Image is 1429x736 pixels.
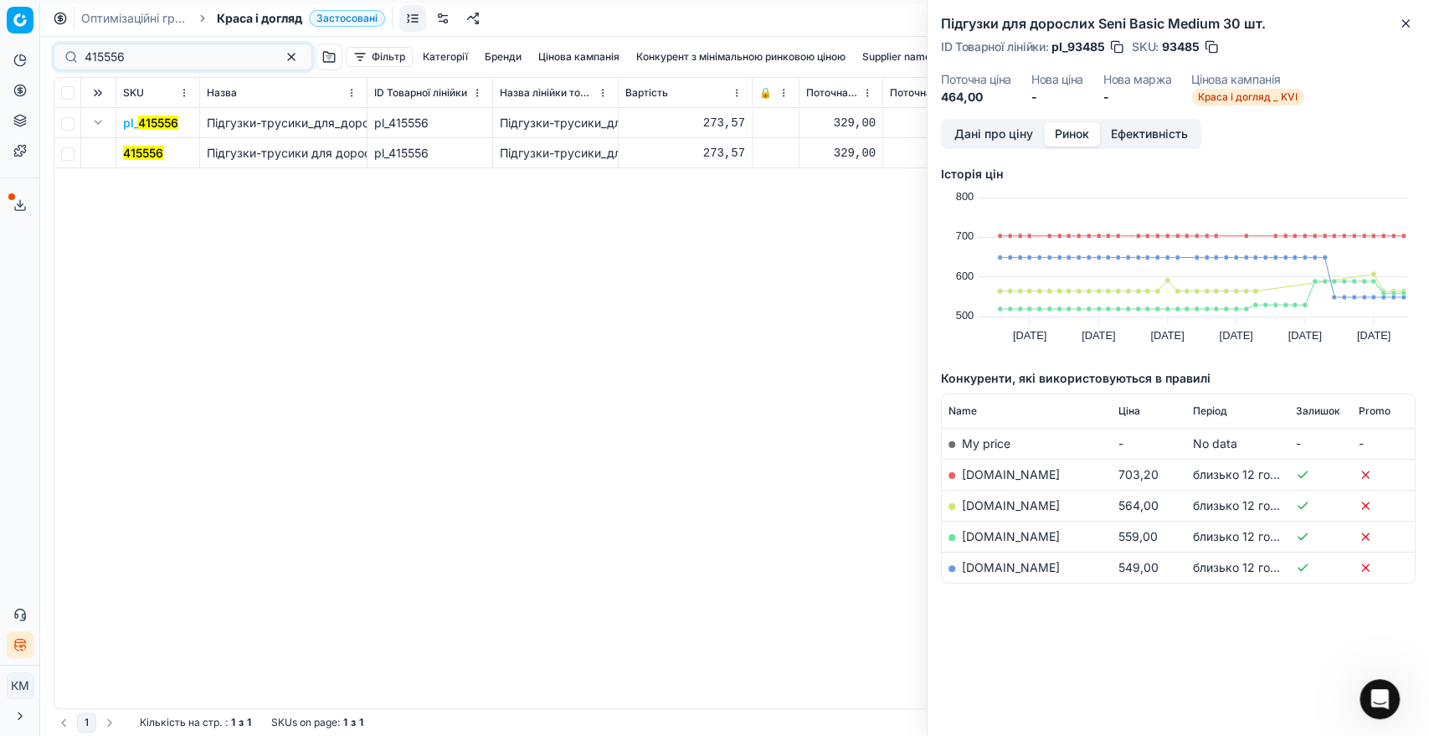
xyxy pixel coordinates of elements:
div: 273,57 [625,145,745,162]
span: КM [8,673,33,698]
span: 549,00 [1118,560,1158,574]
text: 600 [956,270,974,282]
button: Supplier name [856,47,938,67]
text: 500 [956,309,974,322]
text: [DATE] [1013,329,1046,342]
a: [DOMAIN_NAME] [962,467,1060,481]
button: Expand [88,112,108,132]
td: - [1111,428,1186,459]
div: 329,00 [890,115,1001,131]
button: Ефективність [1100,122,1199,147]
span: Promo [1359,404,1390,418]
span: 703,20 [1118,467,1158,481]
div: 329,00 [806,145,876,162]
button: Go to next page [100,713,120,733]
text: [DATE] [1219,329,1252,342]
input: Пошук по SKU або назві [85,49,268,65]
span: Краса і догляд _ KVI [1191,89,1304,106]
span: Поточна ціна [806,86,859,100]
div: pl_415556 [374,115,486,131]
span: Застосовані [309,10,385,27]
iframe: Intercom live chat [1360,679,1400,719]
text: [DATE] [1357,329,1390,342]
div: pl_415556 [374,145,486,162]
h5: Історія цін [941,166,1416,183]
a: [DOMAIN_NAME] [962,498,1060,512]
button: 1 [77,713,96,733]
span: Кількість на стр. [140,716,222,729]
span: близько 12 годин тому [1193,529,1323,543]
dt: Нова маржа [1103,74,1172,85]
strong: 1 [231,716,235,729]
span: ID Товарної лінійки : [941,41,1048,53]
strong: з [351,716,356,729]
dt: Поточна ціна [941,74,1011,85]
h2: Підгузки для дорослих Seni Basic Мedium 30 шт. [941,13,1416,33]
button: Бренди [478,47,528,67]
span: Краса і догляд [217,10,302,27]
div: 329,00 [806,115,876,131]
td: - [1352,428,1415,459]
span: близько 12 годин тому [1193,467,1323,481]
span: 564,00 [1118,498,1158,512]
button: Go to previous page [54,713,74,733]
span: Період [1193,404,1227,418]
span: Залишок [1296,404,1340,418]
dd: - [1103,89,1172,106]
text: 800 [956,190,974,203]
button: КM [7,672,33,699]
span: 93485 [1162,39,1200,55]
span: Name [948,404,977,418]
button: Фільтр [346,47,413,67]
span: Назва лінійки товарів [500,86,594,100]
span: близько 12 годин тому [1193,560,1323,574]
strong: 1 [247,716,251,729]
a: [DOMAIN_NAME] [962,560,1060,574]
text: 700 [956,229,974,242]
nav: breadcrumb [81,10,385,27]
button: Категорії [416,47,475,67]
span: Назва [207,86,237,100]
span: Краса і доглядЗастосовані [217,10,385,27]
dt: Цінова кампанія [1191,74,1304,85]
text: [DATE] [1150,329,1184,342]
strong: 1 [343,716,347,729]
span: Вартість [625,86,668,100]
a: [DOMAIN_NAME] [962,529,1060,543]
div: : [140,716,251,729]
span: Ціна [1118,404,1139,418]
span: Підгузки-трусики для дорослих Seni Active Normal Extra Large 10 шт. (SE-096-XL10-RU0) [207,146,717,160]
a: Оптимізаційні групи [81,10,188,27]
span: pl_ [123,115,178,131]
span: 🔒 [759,86,772,100]
div: 329,00 [890,145,1001,162]
button: Expand all [88,83,108,103]
span: 559,00 [1118,529,1157,543]
nav: pagination [54,713,120,733]
mark: 415556 [138,116,178,130]
span: Поточна промо ціна [890,86,984,100]
div: Підгузки-трусики_для_дорослих_Seni_Active_Normal_Extra_Large_10_шт._(SE-096-XL10-RU0) [500,115,611,131]
dd: - [1031,89,1083,106]
button: Конкурент з мінімальною ринковою ціною [630,47,852,67]
mark: 415556 [123,146,163,160]
span: ID Товарної лінійки [374,86,467,100]
button: Дані про ціну [943,122,1044,147]
dt: Нова ціна [1031,74,1083,85]
span: SKU [123,86,144,100]
h5: Конкуренти, які використовуються в правилі [941,370,1416,387]
div: Підгузки-трусики_для_дорослих_Seni_Active_Normal_Extra_Large_10_шт._(SE-096-XL10-RU0) [500,145,611,162]
span: SKU : [1132,41,1159,53]
span: Підгузки-трусики_для_дорослих_Seni_Active_Normal_Extra_Large_10_шт._(SE-096-XL10-RU0) [207,116,733,130]
strong: 1 [359,716,363,729]
button: 415556 [123,145,163,162]
text: [DATE] [1082,329,1115,342]
dd: 464,00 [941,89,1011,106]
button: pl_415556 [123,115,178,131]
span: My price [962,436,1010,450]
strong: з [239,716,244,729]
text: [DATE] [1288,329,1322,342]
button: Цінова кампанія [532,47,626,67]
span: SKUs on page : [271,716,340,729]
span: близько 12 годин тому [1193,498,1323,512]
